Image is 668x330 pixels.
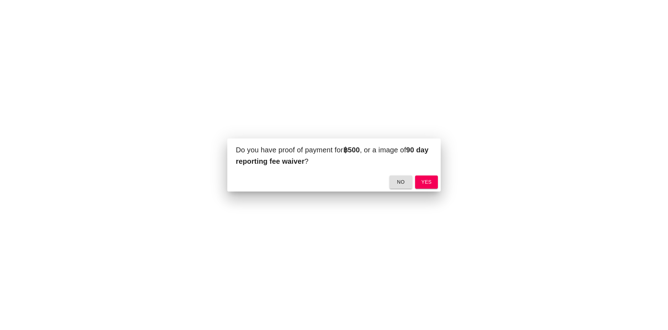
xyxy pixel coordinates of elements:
b: ฿500 [343,146,360,154]
button: yes [415,176,438,189]
span: no [395,178,407,187]
button: no [389,176,412,189]
span: yes [421,178,432,187]
b: 90 day reporting fee waiver [236,146,429,165]
span: Do you have proof of payment for , or a image of ? [236,146,429,165]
